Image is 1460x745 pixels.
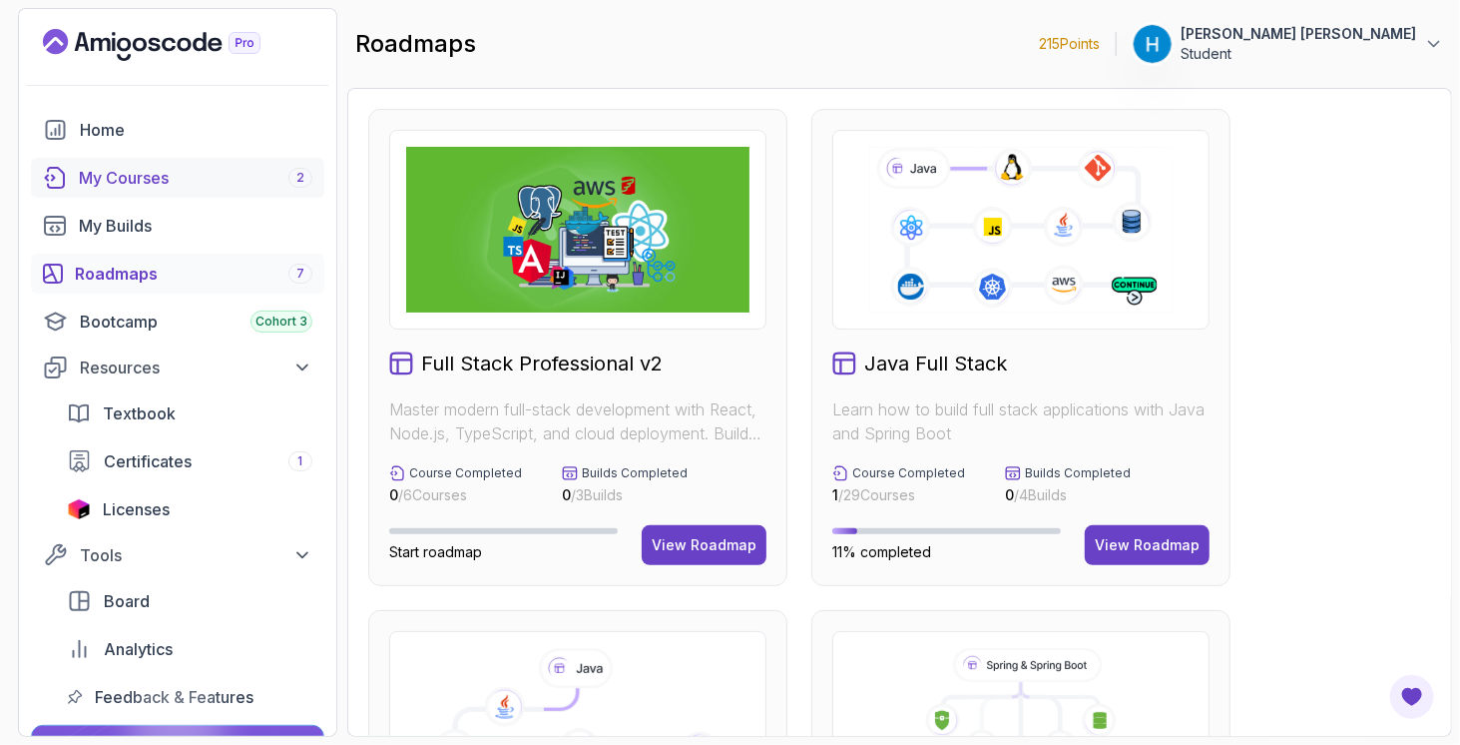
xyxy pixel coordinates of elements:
[79,166,312,190] div: My Courses
[67,499,91,519] img: jetbrains icon
[1085,525,1210,565] button: View Roadmap
[296,170,304,186] span: 2
[31,302,324,342] a: bootcamp
[1039,34,1100,54] p: 215 Points
[1134,25,1172,63] img: user profile image
[1133,24,1444,64] button: user profile image[PERSON_NAME] [PERSON_NAME]Student
[1005,485,1131,505] p: / 4 Builds
[80,356,312,379] div: Resources
[1025,465,1131,481] p: Builds Completed
[389,485,522,505] p: / 6 Courses
[832,486,838,503] span: 1
[31,350,324,385] button: Resources
[43,29,306,61] a: Landing page
[1181,24,1416,44] p: [PERSON_NAME] [PERSON_NAME]
[80,118,312,142] div: Home
[55,393,324,433] a: textbook
[642,525,766,565] button: View Roadmap
[95,685,253,709] span: Feedback & Features
[31,206,324,246] a: builds
[406,147,749,313] img: Full Stack Professional v2
[389,397,766,445] p: Master modern full-stack development with React, Node.js, TypeScript, and cloud deployment. Build...
[31,158,324,198] a: courses
[80,543,312,567] div: Tools
[1005,486,1014,503] span: 0
[562,486,571,503] span: 0
[104,449,192,473] span: Certificates
[562,485,688,505] p: / 3 Builds
[79,214,312,238] div: My Builds
[55,489,324,529] a: licenses
[55,629,324,669] a: analytics
[582,465,688,481] p: Builds Completed
[832,485,965,505] p: / 29 Courses
[104,637,173,661] span: Analytics
[31,254,324,294] a: roadmaps
[652,535,756,555] div: View Roadmap
[355,28,476,60] h2: roadmaps
[55,581,324,621] a: board
[1095,535,1200,555] div: View Roadmap
[103,497,170,521] span: Licenses
[421,350,663,377] h2: Full Stack Professional v2
[55,441,324,481] a: certificates
[852,465,965,481] p: Course Completed
[103,401,176,425] span: Textbook
[104,589,150,613] span: Board
[55,677,324,717] a: feedback
[864,350,1007,377] h2: Java Full Stack
[389,543,482,560] span: Start roadmap
[1181,44,1416,64] p: Student
[31,537,324,573] button: Tools
[409,465,522,481] p: Course Completed
[298,453,303,469] span: 1
[832,397,1210,445] p: Learn how to build full stack applications with Java and Spring Boot
[1388,673,1436,721] button: Open Feedback Button
[75,262,312,286] div: Roadmaps
[255,314,307,330] span: Cohort 3
[832,543,931,560] span: 11% completed
[389,486,398,503] span: 0
[31,110,324,150] a: home
[80,310,312,334] div: Bootcamp
[296,266,304,282] span: 7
